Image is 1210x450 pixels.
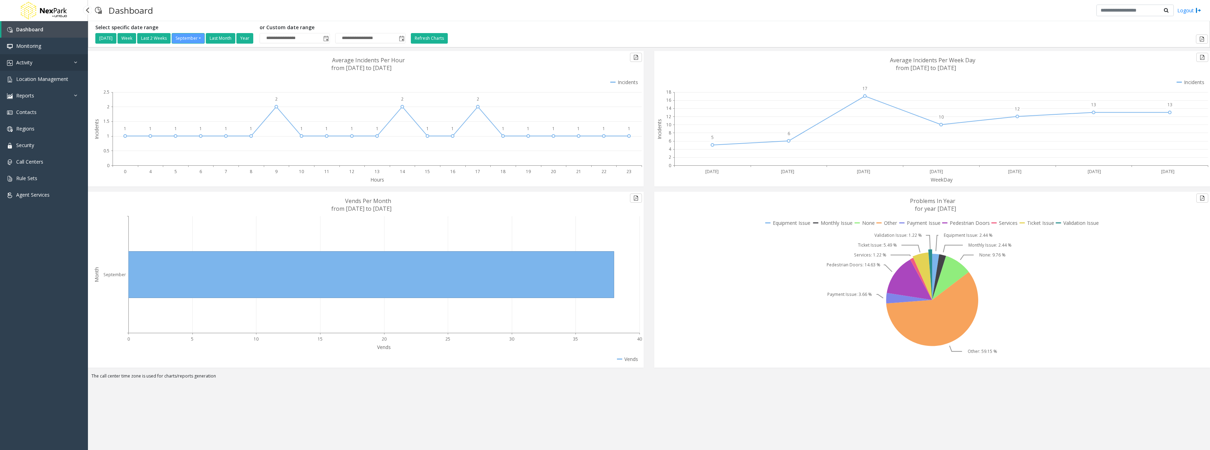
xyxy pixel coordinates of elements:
button: [DATE] [95,33,116,44]
img: pageIcon [95,2,102,19]
text: 10 [939,114,944,120]
text: 15 [318,336,323,342]
text: None: 9.76 % [979,252,1006,258]
span: Toggle popup [322,33,330,43]
text: 1 [502,126,504,132]
text: [DATE] [857,169,870,175]
button: Export to pdf [630,194,642,203]
span: Dashboard [16,26,43,33]
span: Monitoring [16,43,41,49]
text: [DATE] [705,169,719,175]
img: 'icon' [7,27,13,33]
text: Hours [370,176,384,183]
text: 6 [788,131,790,137]
text: 2.5 [103,89,109,95]
img: 'icon' [7,44,13,49]
button: September [172,33,205,44]
text: 16 [666,97,671,103]
button: Last 2 Weeks [137,33,171,44]
img: 'icon' [7,143,13,148]
text: WeekDay [931,176,953,183]
text: Average Incidents Per Hour [332,56,405,64]
text: 13 [1091,102,1096,108]
span: Toggle popup [397,33,405,43]
text: Incidents [93,119,100,139]
text: 10 [299,169,304,175]
text: 1 [351,126,353,132]
h5: or Custom date range [260,25,406,31]
text: 13 [375,169,380,175]
text: Vends Per Month [345,197,391,205]
text: 7 [225,169,227,175]
button: Year [236,33,253,44]
text: September [103,272,126,278]
span: Security [16,142,34,148]
text: 20 [382,336,387,342]
text: Equipment Issue: 2.44 % [944,232,993,238]
button: Refresh Charts [411,33,448,44]
text: 21 [576,169,581,175]
button: Export to pdf [1196,53,1208,62]
text: [DATE] [1161,169,1174,175]
text: 5 [711,134,714,140]
text: for year [DATE] [915,205,956,213]
text: Validation Issue: 1.22 % [874,232,922,238]
img: 'icon' [7,93,13,99]
text: 10 [254,336,259,342]
text: 22 [601,169,606,175]
span: Contacts [16,109,37,115]
text: 4 [669,146,671,152]
text: 6 [669,138,671,144]
text: 2 [669,154,671,160]
span: Reports [16,92,34,99]
text: 10 [666,122,671,128]
text: 30 [509,336,514,342]
text: Incidents [656,119,663,139]
img: 'icon' [7,60,13,66]
text: Services: 1.22 % [854,252,886,258]
text: 0 [127,336,130,342]
button: Last Month [206,33,235,44]
text: 1 [300,126,303,132]
text: Ticket Issue: 5.49 % [858,242,897,248]
text: 19 [526,169,531,175]
text: 1 [552,126,555,132]
img: 'icon' [7,176,13,182]
text: 1.5 [103,118,109,124]
text: 12 [349,169,354,175]
span: Rule Sets [16,175,37,182]
text: 17 [475,169,480,175]
text: 1 [325,126,328,132]
text: 1 [250,126,252,132]
text: 15 [425,169,430,175]
text: 2 [107,104,109,110]
text: 5 [191,336,193,342]
text: [DATE] [930,169,943,175]
text: 9 [275,169,278,175]
text: from [DATE] to [DATE] [331,64,391,72]
img: 'icon' [7,77,13,82]
text: Problems In Year [910,197,955,205]
text: Other: 59.15 % [968,348,997,354]
text: 1 [124,126,126,132]
text: 1 [577,126,580,132]
text: Vends [377,344,391,350]
text: 2 [401,96,403,102]
img: 'icon' [7,192,13,198]
text: 1 [199,126,202,132]
span: Call Centers [16,158,43,165]
text: [DATE] [1008,169,1021,175]
text: from [DATE] to [DATE] [331,205,391,213]
text: 14 [666,105,671,111]
text: 4 [149,169,152,175]
text: 18 [501,169,505,175]
text: 0.5 [103,148,109,154]
text: 13 [1167,102,1172,108]
img: logout [1196,7,1201,14]
text: Month [93,267,100,282]
text: 2 [275,96,278,102]
text: 16 [450,169,455,175]
text: 1 [149,126,152,132]
img: 'icon' [7,110,13,115]
text: 1 [225,126,227,132]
